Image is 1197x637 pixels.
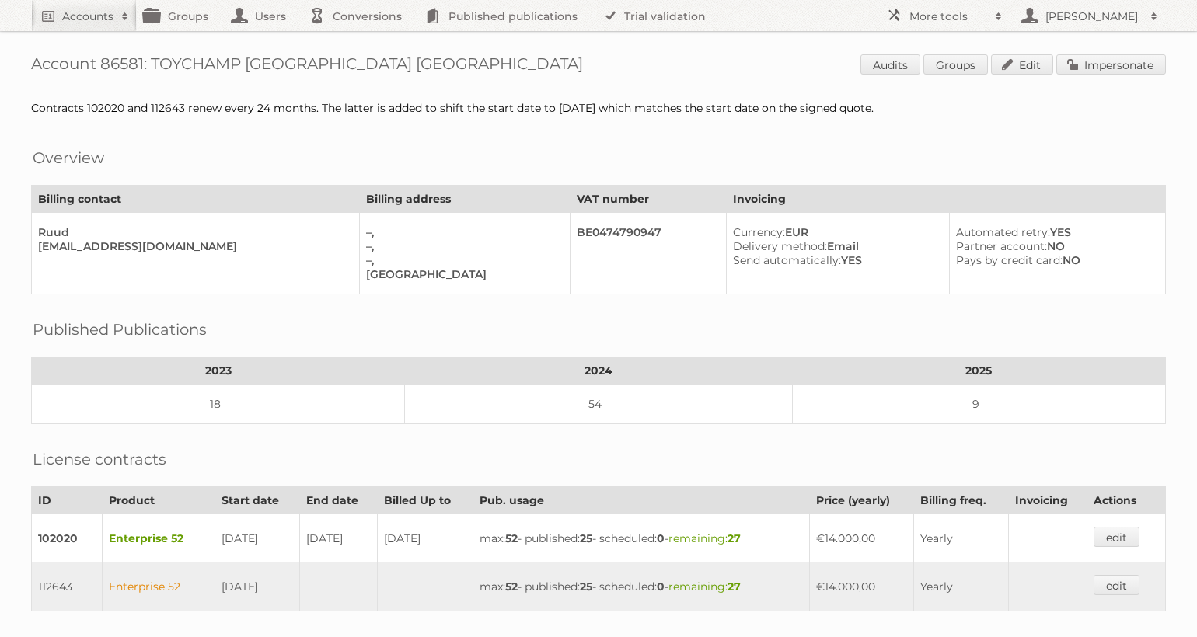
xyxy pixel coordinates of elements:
[32,487,103,514] th: ID
[32,385,405,424] td: 18
[1094,527,1139,547] a: edit
[215,562,299,611] td: [DATE]
[728,580,741,593] strong: 27
[657,580,665,593] strong: 0
[31,54,1166,78] h1: Account 86581: TOYCHAMP [GEOGRAPHIC_DATA] [GEOGRAPHIC_DATA]
[913,514,1008,563] td: Yearly
[1056,54,1166,75] a: Impersonate
[792,385,1165,424] td: 9
[102,562,215,611] td: Enterprise 52
[62,9,113,24] h2: Accounts
[473,487,809,514] th: Pub. usage
[505,531,518,545] strong: 52
[956,239,1153,253] div: NO
[733,225,937,239] div: EUR
[299,514,378,563] td: [DATE]
[405,385,793,424] td: 54
[913,562,1008,611] td: Yearly
[792,357,1165,385] th: 2025
[580,531,592,545] strong: 25
[733,253,937,267] div: YES
[956,225,1153,239] div: YES
[909,9,987,24] h2: More tools
[570,186,726,213] th: VAT number
[1094,575,1139,595] a: edit
[32,562,103,611] td: 112643
[668,580,741,593] span: remaining:
[956,225,1050,239] span: Automated retry:
[727,186,1166,213] th: Invoicing
[38,239,347,253] div: [EMAIL_ADDRESS][DOMAIN_NAME]
[33,146,104,169] h2: Overview
[33,318,207,341] h2: Published Publications
[33,447,166,471] h2: License contracts
[102,487,215,514] th: Product
[657,531,665,545] strong: 0
[366,253,557,267] div: –,
[360,186,570,213] th: Billing address
[1087,487,1166,514] th: Actions
[809,487,913,514] th: Price (yearly)
[38,225,347,239] div: Ruud
[733,253,841,267] span: Send automatically:
[378,514,473,563] td: [DATE]
[1042,9,1143,24] h2: [PERSON_NAME]
[473,514,809,563] td: max: - published: - scheduled: -
[366,225,557,239] div: –,
[215,514,299,563] td: [DATE]
[299,487,378,514] th: End date
[366,239,557,253] div: –,
[860,54,920,75] a: Audits
[1008,487,1087,514] th: Invoicing
[809,514,913,563] td: €14.000,00
[32,357,405,385] th: 2023
[809,562,913,611] td: €14.000,00
[32,514,103,563] td: 102020
[991,54,1053,75] a: Edit
[956,253,1153,267] div: NO
[956,253,1063,267] span: Pays by credit card:
[733,239,827,253] span: Delivery method:
[102,514,215,563] td: Enterprise 52
[215,487,299,514] th: Start date
[570,213,726,294] td: BE0474790947
[31,101,1166,115] div: Contracts 102020 and 112643 renew every 24 months. The latter is added to shift the start date to...
[366,267,557,281] div: [GEOGRAPHIC_DATA]
[668,531,741,545] span: remaining:
[733,239,937,253] div: Email
[405,357,793,385] th: 2024
[580,580,592,593] strong: 25
[923,54,988,75] a: Groups
[473,562,809,611] td: max: - published: - scheduled: -
[956,239,1047,253] span: Partner account:
[32,186,360,213] th: Billing contact
[505,580,518,593] strong: 52
[728,531,741,545] strong: 27
[378,487,473,514] th: Billed Up to
[733,225,785,239] span: Currency:
[913,487,1008,514] th: Billing freq.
